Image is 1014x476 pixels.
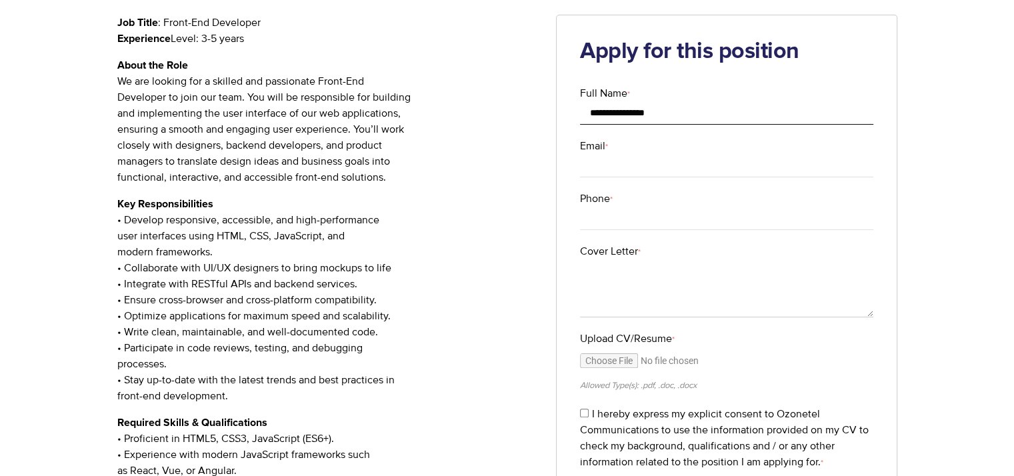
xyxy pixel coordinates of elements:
[580,39,873,65] h2: Apply for this position
[117,417,267,428] strong: Required Skills & Qualifications
[580,243,873,259] label: Cover Letter
[117,57,537,185] p: We are looking for a skilled and passionate Front-End Developer to join our team. You will be res...
[580,331,873,347] label: Upload CV/Resume
[580,138,873,154] label: Email
[580,191,873,207] label: Phone
[580,85,873,101] label: Full Name
[117,17,158,28] strong: Job Title
[117,60,188,71] strong: About the Role
[117,15,537,47] p: : Front-End Developer Level: 3-5 years
[117,33,171,44] strong: Experience
[117,196,537,404] p: • Develop responsive, accessible, and high-performance user interfaces using HTML, CSS, JavaScrip...
[580,380,697,391] small: Allowed Type(s): .pdf, .doc, .docx
[580,407,869,469] label: I hereby express my explicit consent to Ozonetel Communications to use the information provided o...
[117,199,213,209] strong: Key Responsibilities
